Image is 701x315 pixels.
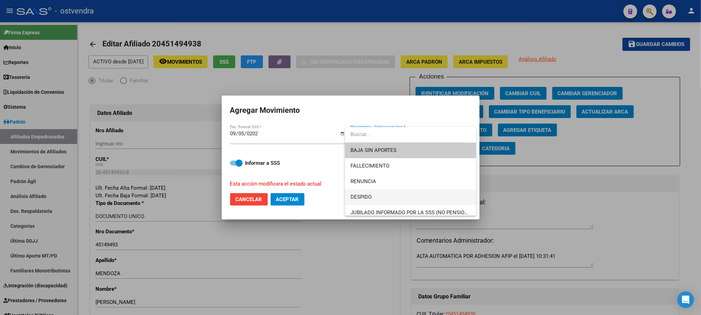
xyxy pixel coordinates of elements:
[350,194,372,200] span: DESPIDO
[350,178,376,184] span: RENUNCIA
[350,163,389,169] span: FALLECIMIENTO
[677,291,694,308] div: Open Intercom Messenger
[350,209,480,216] span: JUBILADO INFORMADO POR LA SSS (NO PENSIONADO)
[345,127,468,142] input: dropdown search
[350,147,397,153] span: BAJA SIN APORTES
